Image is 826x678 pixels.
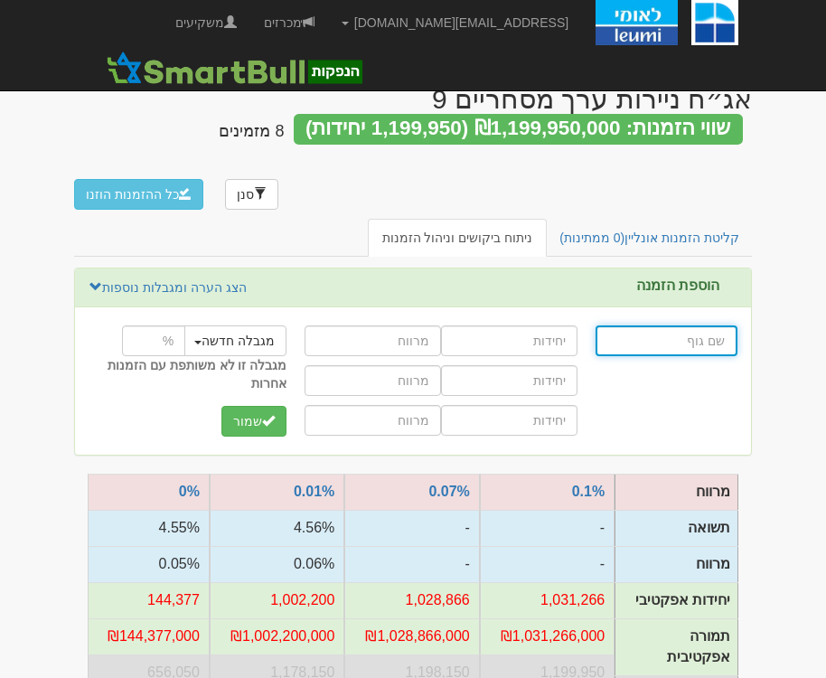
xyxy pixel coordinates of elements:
[441,405,577,436] input: יחידות
[210,546,344,582] td: מרווח
[89,356,286,392] label: מגבלה זו לא משותפת עם הזמנות אחרות
[219,123,284,141] h4: 8 מזמינים
[179,484,200,499] a: 0%
[305,325,441,356] input: מרווח
[615,583,738,619] td: יחידות אפקטיבי
[615,618,738,675] td: תמורה אפקטיבית
[183,325,286,356] button: מגבלה חדשה
[294,114,744,145] div: שווי הזמנות: ₪1,199,950,000 (1,199,950 יחידות)
[480,546,615,582] td: מרווח
[615,475,738,511] td: מרווח
[305,365,441,396] input: מרווח
[210,618,344,654] td: תמורה אפקטיבית
[432,84,752,114] div: בנק לאומי לישראל בע"מ - אג״ח (ניירות ערך מסחריים 9) - הנפקה לציבור
[89,278,248,297] a: הצג הערה ומגבלות נוספות
[428,484,469,499] a: 0.07%
[221,406,286,437] button: שמור
[294,484,334,499] a: 0.01%
[88,546,210,582] td: מרווח
[344,510,479,546] td: תשואה
[545,219,754,257] a: קליטת הזמנות אונליין(0 ממתינות)
[74,179,203,210] button: כל ההזמנות הוזנו
[344,546,479,582] td: מרווח
[615,511,738,547] td: תשואה
[368,219,548,257] a: ניתוח ביקושים וניהול הזמנות
[344,582,479,618] td: יחידות אפקטיבי
[88,582,210,618] td: יחידות אפקטיבי
[572,484,605,499] a: 0.1%
[210,582,344,618] td: יחידות אפקטיבי
[480,618,615,654] td: תמורה אפקטיבית
[344,618,479,654] td: תמורה אפקטיבית
[480,582,615,618] td: יחידות אפקטיבי
[596,325,737,356] input: שם גוף
[88,618,210,654] td: תמורה אפקטיבית
[305,405,441,436] input: מרווח
[210,510,344,546] td: תשואה
[636,278,719,294] label: הוספת הזמנה
[441,325,577,356] input: יחידות
[559,231,624,245] span: (0 ממתינות)
[615,547,738,583] td: מרווח
[101,50,367,86] img: SmartBull Logo
[225,179,278,210] a: סנן
[480,510,615,546] td: תשואה
[122,325,185,356] input: %
[88,510,210,546] td: תשואה
[441,365,577,396] input: יחידות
